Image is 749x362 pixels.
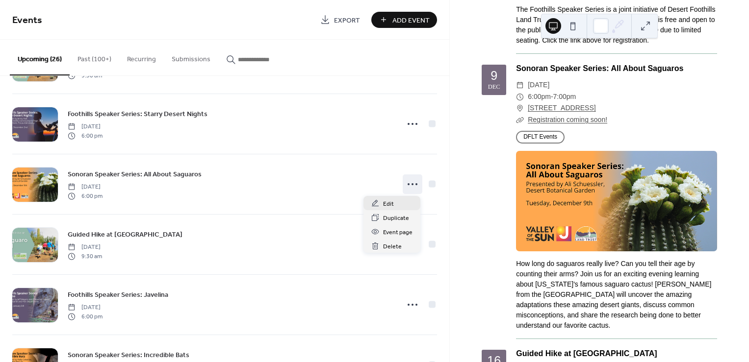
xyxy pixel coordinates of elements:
[392,15,430,25] span: Add Event
[516,79,524,91] div: ​
[68,350,189,361] span: Sonoran Speaker Series: Incredible Bats
[68,312,103,321] span: 6:00 pm
[528,91,551,103] span: 6:00pm
[68,252,102,261] span: 9:30 am
[68,243,102,252] span: [DATE]
[68,229,182,240] a: Guided Hike at [GEOGRAPHIC_DATA]
[68,131,103,140] span: 6:00 pm
[12,11,42,30] span: Events
[68,303,103,312] span: [DATE]
[516,114,524,126] div: ​
[119,40,164,74] button: Recurring
[516,102,524,114] div: ​
[68,169,202,180] span: Sonoran Speaker Series: All About Saguaros
[68,71,102,80] span: 9:30 am
[68,122,103,131] span: [DATE]
[313,12,367,28] a: Export
[553,91,576,103] span: 7:00pm
[68,230,182,240] span: Guided Hike at [GEOGRAPHIC_DATA]
[551,91,553,103] span: -
[528,102,595,114] a: [STREET_ADDRESS]
[68,289,168,300] a: Foothills Speaker Series: Javelina
[68,192,103,200] span: 6:00 pm
[528,116,607,123] a: Registration coming soon!
[516,349,657,358] a: Guided Hike at [GEOGRAPHIC_DATA]
[68,183,103,192] span: [DATE]
[68,169,202,180] a: Sonoran Speaker Series: All About Saguaros
[383,241,402,252] span: Delete
[334,15,360,25] span: Export
[383,213,409,223] span: Duplicate
[10,40,70,75] button: Upcoming (26)
[516,64,683,72] a: Sonoran Speaker Series: All About Saguaros
[383,227,413,238] span: Event page
[68,109,207,120] span: Foothills Speaker Series: Starry Desert Nights
[68,290,168,300] span: Foothills Speaker Series: Javelina
[383,199,394,209] span: Edit
[491,70,497,82] div: 9
[68,108,207,120] a: Foothills Speaker Series: Starry Desert Nights
[70,40,119,74] button: Past (100+)
[516,259,717,331] div: How long do saguaros really live? Can you tell their age by counting their arms? Join us for an e...
[516,91,524,103] div: ​
[528,79,549,91] span: [DATE]
[164,40,218,74] button: Submissions
[371,12,437,28] button: Add Event
[488,84,500,90] div: Dec
[68,349,189,361] a: Sonoran Speaker Series: Incredible Bats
